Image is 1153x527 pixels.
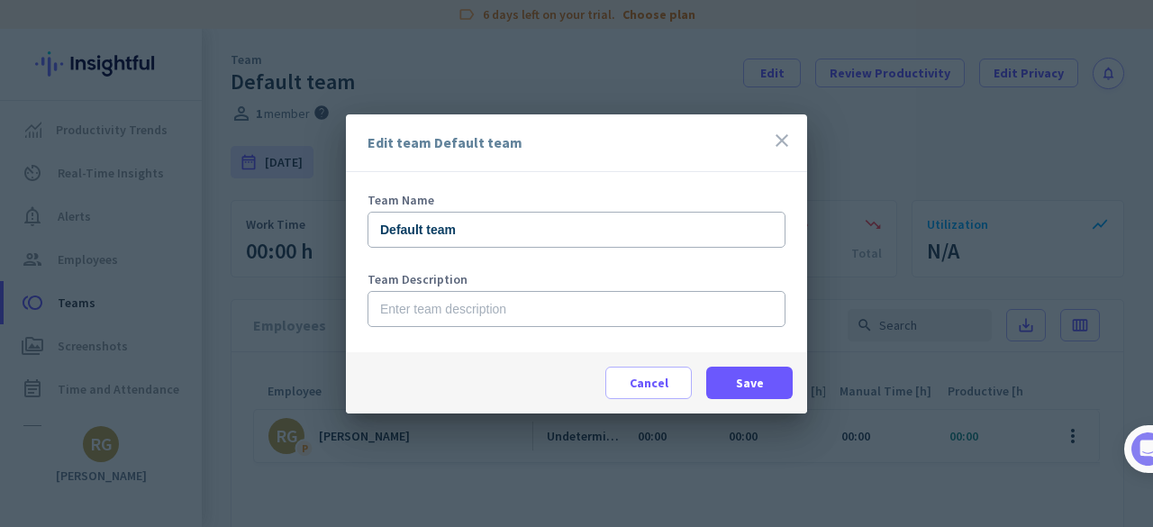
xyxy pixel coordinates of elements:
[368,273,785,286] div: Team Description
[100,194,296,212] div: [PERSON_NAME] from Insightful
[316,7,349,40] div: Close
[180,401,270,473] button: Help
[771,130,793,151] i: close
[630,374,668,392] span: Cancel
[295,446,334,459] span: Tasks
[104,446,167,459] span: Messages
[706,367,793,399] button: Save
[368,135,522,150] div: Edit team Default team
[230,237,342,256] p: About 10 minutes
[153,8,211,39] h1: Tasks
[211,446,240,459] span: Help
[26,446,63,459] span: Home
[64,188,93,217] img: Profile image for Tamara
[270,401,360,473] button: Tasks
[736,374,764,392] span: Save
[25,69,335,134] div: 🎊 Welcome to Insightful! 🎊
[18,237,64,256] p: 4 steps
[25,134,335,177] div: You're just a few steps away from completing the essential app setup
[368,291,785,327] input: Enter team description
[69,343,313,419] div: It's time to add your employees! This is crucial since Insightful will start collecting their act...
[90,401,180,473] button: Messages
[69,313,305,332] div: Add employees
[605,367,692,399] button: Cancel
[368,194,785,206] div: Team Name
[368,212,785,248] input: Enter team name
[33,307,327,336] div: 1Add employees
